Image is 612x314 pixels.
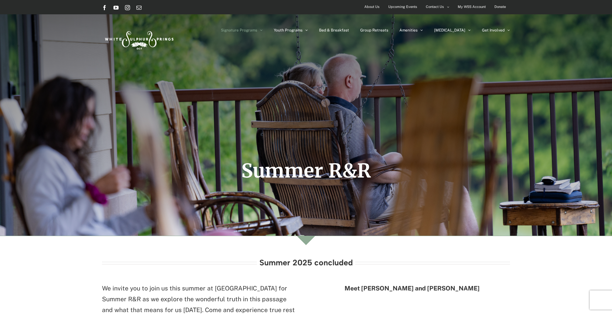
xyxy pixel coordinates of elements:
[221,14,263,46] a: Signature Programs
[259,258,353,267] h3: Summer 2025 concluded
[319,28,349,32] span: Bed & Breakfast
[434,28,465,32] span: [MEDICAL_DATA]
[360,14,388,46] a: Group Retreats
[434,14,471,46] a: [MEDICAL_DATA]
[274,14,308,46] a: Youth Programs
[388,2,417,11] span: Upcoming Events
[241,159,371,183] span: Summer R&R
[221,28,257,32] span: Signature Programs
[458,2,486,11] span: My WSS Account
[399,14,423,46] a: Amenities
[221,14,510,46] nav: Main Menu
[319,14,349,46] a: Bed & Breakfast
[345,285,480,292] strong: Meet [PERSON_NAME] and [PERSON_NAME]
[102,24,175,54] img: White Sulphur Springs Logo
[482,28,505,32] span: Get Involved
[274,28,302,32] span: Youth Programs
[426,2,444,11] span: Contact Us
[360,28,388,32] span: Group Retreats
[399,28,418,32] span: Amenities
[482,14,510,46] a: Get Involved
[364,2,380,11] span: About Us
[494,2,506,11] span: Donate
